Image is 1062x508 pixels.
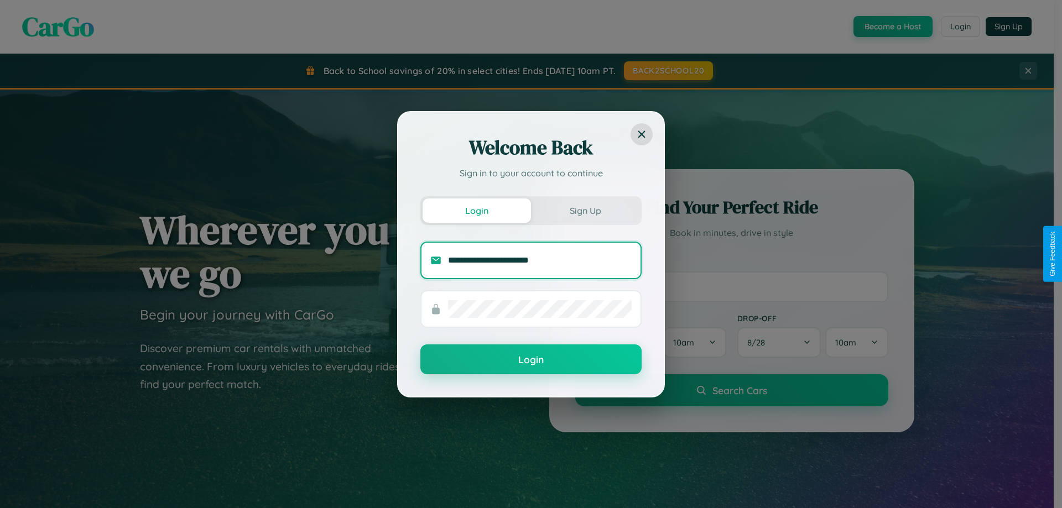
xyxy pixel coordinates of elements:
[423,198,531,223] button: Login
[420,344,642,374] button: Login
[1049,232,1056,276] div: Give Feedback
[531,198,639,223] button: Sign Up
[420,166,642,180] p: Sign in to your account to continue
[420,134,642,161] h2: Welcome Back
